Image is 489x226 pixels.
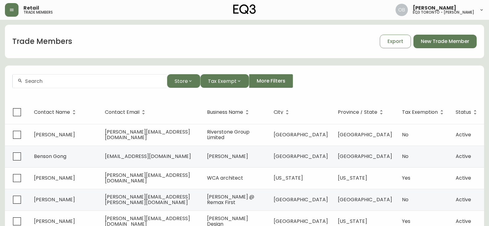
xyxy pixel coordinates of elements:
span: [GEOGRAPHIC_DATA] [338,196,392,203]
h5: eq3 toronto - [PERSON_NAME] [413,11,474,14]
span: [GEOGRAPHIC_DATA] [274,153,328,160]
span: Export [387,38,403,45]
span: City [274,109,291,115]
span: [PERSON_NAME] [413,6,456,11]
span: Contact Email [105,110,139,114]
span: Yes [402,218,410,225]
h1: Trade Members [12,36,72,47]
span: [GEOGRAPHIC_DATA] [274,196,328,203]
img: 8e0065c524da89c5c924d5ed86cfe468 [396,4,408,16]
span: WCA architect [207,174,243,181]
button: Tax Exempt [200,74,249,88]
span: No [402,196,408,203]
span: Benson Gong [34,153,66,160]
span: [PERSON_NAME] [34,131,75,138]
input: Search [25,78,162,84]
span: [PERSON_NAME] [34,196,75,203]
img: logo [233,4,256,14]
span: New Trade Member [421,38,469,45]
span: [PERSON_NAME][EMAIL_ADDRESS][DOMAIN_NAME] [105,172,190,184]
span: Active [456,196,471,203]
span: [US_STATE] [338,218,367,225]
span: Contact Name [34,109,78,115]
span: Contact Name [34,110,70,114]
span: [PERSON_NAME] [34,218,75,225]
button: Export [380,35,411,48]
h5: trade members [23,11,53,14]
span: [GEOGRAPHIC_DATA] [338,131,392,138]
span: Active [456,131,471,138]
span: [EMAIL_ADDRESS][DOMAIN_NAME] [105,153,191,160]
span: Tax Exempt [208,77,237,85]
span: Status [456,109,479,115]
span: Business Name [207,110,243,114]
span: [GEOGRAPHIC_DATA] [274,131,328,138]
span: [US_STATE] [338,174,367,181]
span: Province / State [338,110,377,114]
button: Store [167,74,200,88]
span: Yes [402,174,410,181]
span: More Filters [257,78,285,84]
span: City [274,110,283,114]
span: Retail [23,6,39,11]
span: Status [456,110,471,114]
span: No [402,131,408,138]
span: [PERSON_NAME][EMAIL_ADDRESS][PERSON_NAME][DOMAIN_NAME] [105,193,190,206]
span: Active [456,174,471,181]
span: Tax Exemption [402,109,446,115]
span: Province / State [338,109,385,115]
span: No [402,153,408,160]
span: [GEOGRAPHIC_DATA] [338,153,392,160]
span: Store [175,77,188,85]
span: Contact Email [105,109,147,115]
span: Tax Exemption [402,110,438,114]
button: More Filters [249,74,293,88]
button: New Trade Member [413,35,477,48]
span: [US_STATE] [274,174,303,181]
span: Active [456,153,471,160]
span: [PERSON_NAME] [207,153,248,160]
span: Business Name [207,109,251,115]
span: [GEOGRAPHIC_DATA] [274,218,328,225]
span: [PERSON_NAME] [34,174,75,181]
span: [PERSON_NAME] @ Remax First [207,193,254,206]
span: Active [456,218,471,225]
span: Riverstone Group Limited [207,128,250,141]
span: [PERSON_NAME][EMAIL_ADDRESS][DOMAIN_NAME] [105,128,190,141]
